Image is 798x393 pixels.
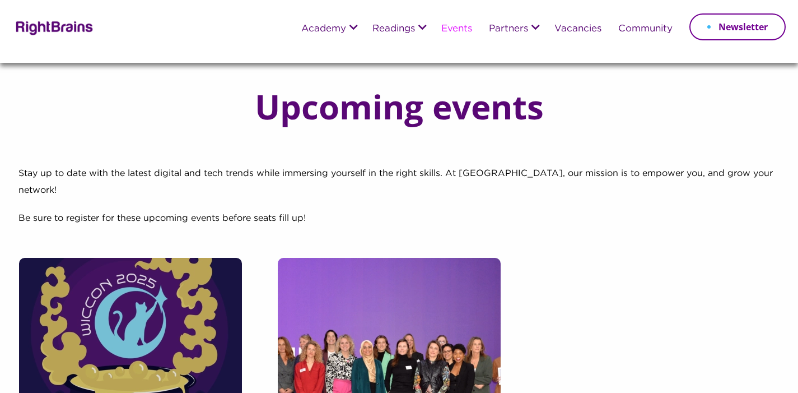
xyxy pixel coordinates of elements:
img: Rightbrains [12,19,94,35]
a: Academy [301,24,346,34]
span: Be sure to register for these upcoming events before seats fill up! [18,214,306,223]
a: Readings [372,24,415,34]
h1: Upcoming events [232,88,566,125]
a: Events [441,24,472,34]
span: Stay up to date with the latest digital and tech trends while immersing yourself in the right ski... [18,169,773,195]
a: Newsletter [689,13,786,40]
a: Community [618,24,673,34]
a: Partners [489,24,528,34]
a: Vacancies [554,24,601,34]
